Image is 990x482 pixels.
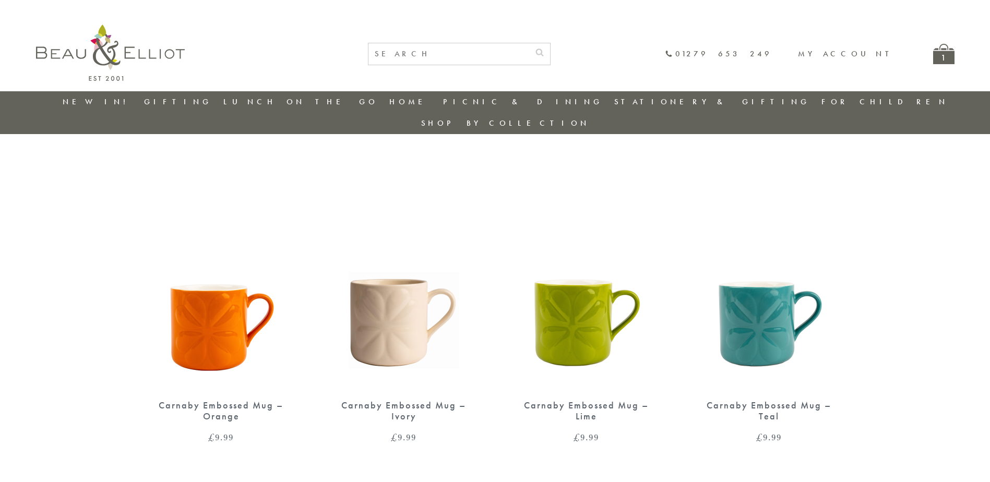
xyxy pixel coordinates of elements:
span: £ [208,431,215,443]
a: Gifting [144,97,212,107]
a: Carnaby Embossed Mug Ivory Carnaby Embossed Mug – Ivory £9.99 [323,181,485,442]
span: £ [756,431,763,443]
bdi: 9.99 [756,431,782,443]
div: Carnaby Embossed Mug – Lime [524,400,649,421]
div: Carnaby Embossed Mug – Teal [707,400,832,421]
div: Carnaby Embossed Mug – Orange [159,400,284,421]
a: Lunch On The Go [223,97,378,107]
bdi: 9.99 [574,431,599,443]
img: Carnaby Embossed Mug Teal [688,181,850,390]
a: Picnic & Dining [443,97,603,107]
div: Carnaby Embossed Mug – Ivory [341,400,467,421]
a: For Children [821,97,948,107]
bdi: 9.99 [391,431,416,443]
img: Carnaby Embossed Mug Lime [506,181,667,390]
a: 01279 653 249 [665,50,772,58]
span: £ [574,431,580,443]
a: 1 [933,44,955,64]
a: Stationery & Gifting [614,97,810,107]
bdi: 9.99 [208,431,234,443]
a: Carnaby Embossed Mug Teal Carnaby Embossed Mug – Teal £9.99 [688,181,850,442]
span: £ [391,431,398,443]
img: Carnaby Embossed Mug Ivory [323,181,485,390]
a: Carnaby Embossed Mug Lime Carnaby Embossed Mug – Lime £9.99 [506,181,667,442]
img: logo [36,25,185,81]
a: Home [389,97,431,107]
input: SEARCH [368,43,529,65]
a: New in! [63,97,133,107]
a: Shop by collection [421,118,590,128]
img: Carnaby Embossed Mug Orange [140,181,302,390]
a: Carnaby Embossed Mug Orange Carnaby Embossed Mug – Orange £9.99 [140,181,302,442]
a: My account [798,49,897,59]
